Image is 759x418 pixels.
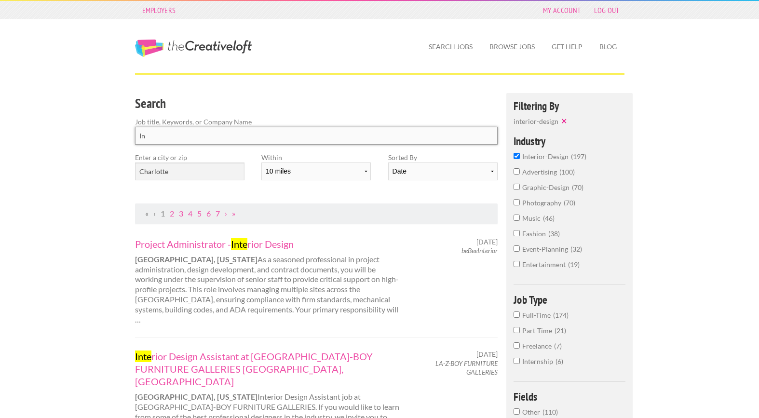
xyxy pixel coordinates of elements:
span: 19 [568,260,580,269]
button: ✕ [558,116,572,126]
span: interior-design [514,117,558,125]
a: Page 7 [216,209,220,218]
span: 7 [554,342,562,350]
select: Sort results by [388,162,498,180]
span: First Page [145,209,149,218]
h4: Fields [514,391,626,402]
a: Browse Jobs [482,36,542,58]
input: Other110 [514,408,520,415]
label: Job title, Keywords, or Company Name [135,117,498,127]
span: music [522,214,543,222]
a: Page 3 [179,209,183,218]
input: graphic-design70 [514,184,520,190]
em: beBeeInterior [461,246,498,255]
div: As a seasoned professional in project administration, design development, and contract documents,... [126,238,411,325]
input: fashion38 [514,230,520,236]
span: 38 [548,229,560,238]
em: LA-Z-BOY FURNITURE GALLERIES [435,359,498,376]
span: 32 [570,245,582,253]
a: Page 6 [206,209,211,218]
h4: Job Type [514,294,626,305]
span: Previous Page [153,209,156,218]
input: Full-Time174 [514,311,520,318]
a: Project Administrator -Interior Design [135,238,403,250]
a: Search Jobs [421,36,480,58]
input: music46 [514,215,520,221]
label: Sorted By [388,152,498,162]
input: Part-Time21 [514,327,520,333]
a: Interior Design Assistant at [GEOGRAPHIC_DATA]-BOY FURNITURE GALLERIES [GEOGRAPHIC_DATA], [GEOGRA... [135,350,403,388]
input: event-planning32 [514,245,520,252]
span: Other [522,408,542,416]
input: Search [135,127,498,145]
span: advertising [522,168,559,176]
a: The Creative Loft [135,40,252,57]
input: interior-design197 [514,153,520,159]
a: Last Page, Page 20 [232,209,235,218]
a: Log Out [589,3,624,17]
input: Internship6 [514,358,520,364]
span: fashion [522,229,548,238]
span: 46 [543,214,555,222]
a: Next Page [225,209,227,218]
span: 110 [542,408,558,416]
a: Page 5 [197,209,202,218]
span: photography [522,199,564,207]
span: graphic-design [522,183,572,191]
a: Blog [592,36,624,58]
span: entertainment [522,260,568,269]
span: interior-design [522,152,571,161]
label: Enter a city or zip [135,152,244,162]
strong: [GEOGRAPHIC_DATA], [US_STATE] [135,255,258,264]
a: Page 1 [161,209,165,218]
a: Employers [137,3,181,17]
span: Freelance [522,342,554,350]
span: Internship [522,357,556,365]
h3: Search [135,94,498,113]
span: 70 [572,183,583,191]
span: [DATE] [476,238,498,246]
h4: Filtering By [514,100,626,111]
input: entertainment19 [514,261,520,267]
span: 21 [555,326,566,335]
span: 100 [559,168,575,176]
span: Part-Time [522,326,555,335]
a: Get Help [544,36,590,58]
label: Within [261,152,371,162]
mark: Inte [135,351,151,362]
input: advertising100 [514,168,520,175]
a: Page 2 [170,209,174,218]
mark: Inte [231,238,247,250]
strong: [GEOGRAPHIC_DATA], [US_STATE] [135,392,258,401]
input: photography70 [514,199,520,205]
span: 6 [556,357,563,365]
input: Freelance7 [514,342,520,349]
span: event-planning [522,245,570,253]
span: [DATE] [476,350,498,359]
span: 174 [553,311,569,319]
span: Full-Time [522,311,553,319]
span: 70 [564,199,575,207]
a: Page 4 [188,209,192,218]
span: 197 [571,152,586,161]
h4: Industry [514,135,626,147]
a: My Account [538,3,585,17]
